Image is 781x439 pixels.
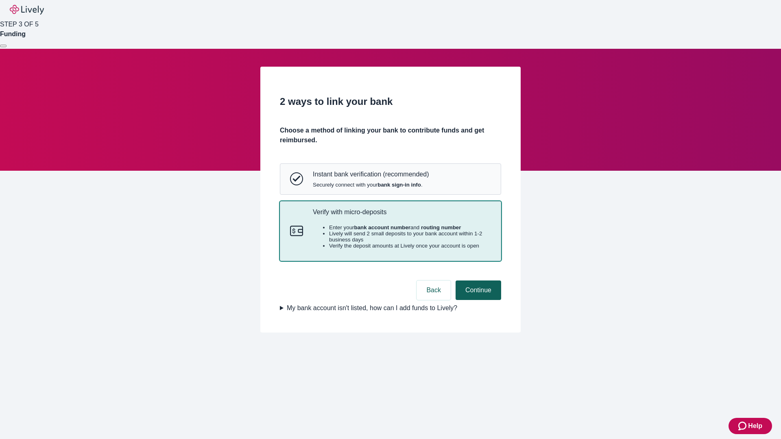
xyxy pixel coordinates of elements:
button: Back [417,280,451,300]
button: Instant bank verificationInstant bank verification (recommended)Securely connect with yourbank si... [280,164,501,194]
button: Zendesk support iconHelp [729,418,772,434]
h4: Choose a method of linking your bank to contribute funds and get reimbursed. [280,126,501,145]
li: Lively will send 2 small deposits to your bank account within 1-2 business days [329,230,491,243]
li: Enter your and [329,224,491,230]
img: Lively [10,5,44,15]
strong: bank account number [354,224,411,230]
svg: Micro-deposits [290,224,303,237]
button: Micro-depositsVerify with micro-depositsEnter yourbank account numberand routing numberLively wil... [280,202,501,261]
p: Verify with micro-deposits [313,208,491,216]
button: Continue [456,280,501,300]
span: Securely connect with your . [313,182,429,188]
strong: routing number [421,224,461,230]
strong: bank sign-in info [377,182,421,188]
span: Help [748,421,762,431]
h2: 2 ways to link your bank [280,94,501,109]
svg: Zendesk support icon [738,421,748,431]
svg: Instant bank verification [290,172,303,185]
li: Verify the deposit amounts at Lively once your account is open [329,243,491,249]
summary: My bank account isn't listed, how can I add funds to Lively? [280,303,501,313]
p: Instant bank verification (recommended) [313,170,429,178]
